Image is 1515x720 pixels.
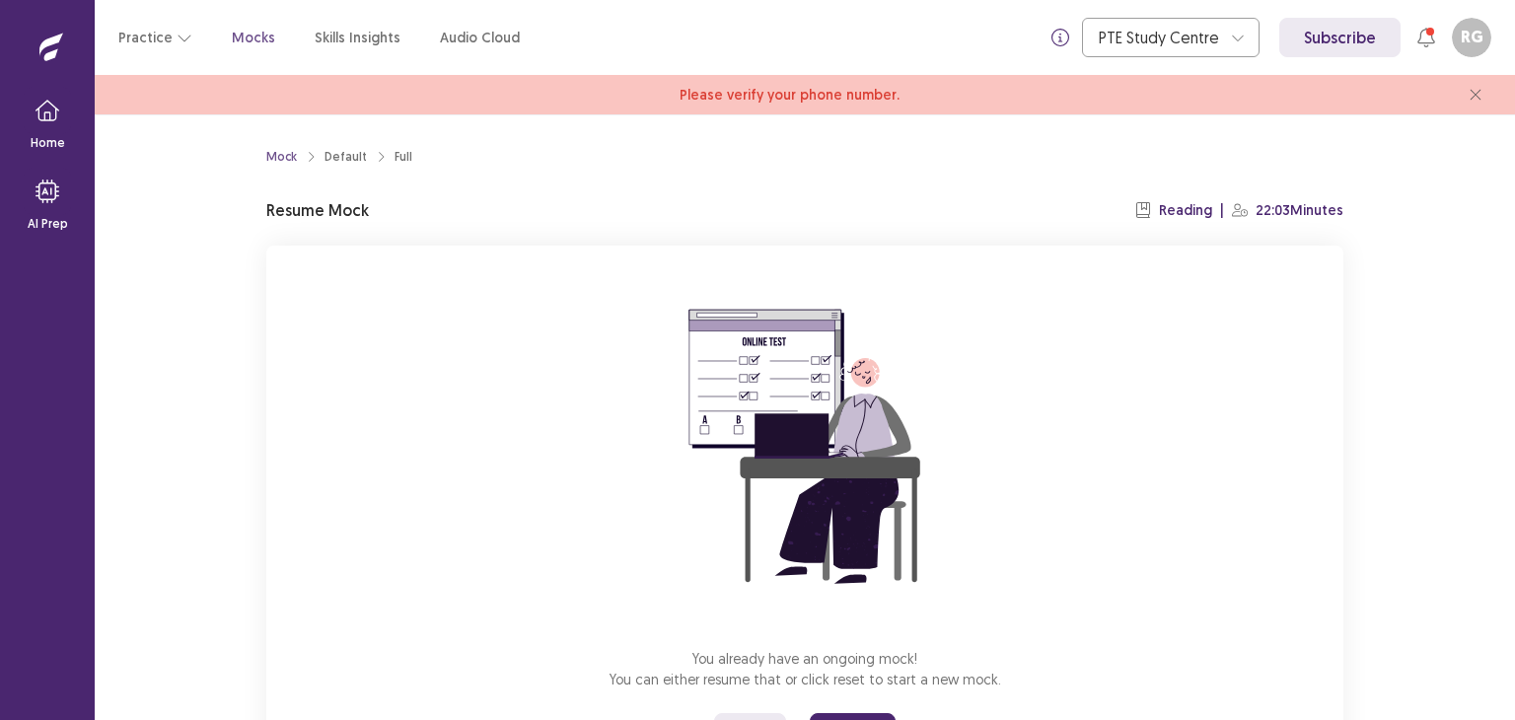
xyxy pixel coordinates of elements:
span: Please verify your phone number. [680,85,900,106]
a: Skills Insights [315,28,400,48]
p: AI Prep [28,215,68,233]
p: | [1220,200,1224,221]
a: Mock [266,148,297,166]
p: 22:03 Minutes [1256,200,1343,221]
div: PTE Study Centre [1099,19,1221,56]
nav: breadcrumb [266,148,412,166]
a: Audio Cloud [440,28,520,48]
img: attend-mock [627,269,982,624]
a: Subscribe [1279,18,1401,57]
button: close [1460,79,1491,110]
p: Home [31,134,65,152]
button: Practice [118,20,192,55]
p: Reading [1159,200,1212,221]
div: Default [325,148,367,166]
div: Full [395,148,412,166]
a: Mocks [232,28,275,48]
p: Resume Mock [266,198,369,222]
button: RG [1452,18,1491,57]
button: info [1043,20,1078,55]
p: You already have an ongoing mock! You can either resume that or click reset to start a new mock. [610,648,1001,689]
